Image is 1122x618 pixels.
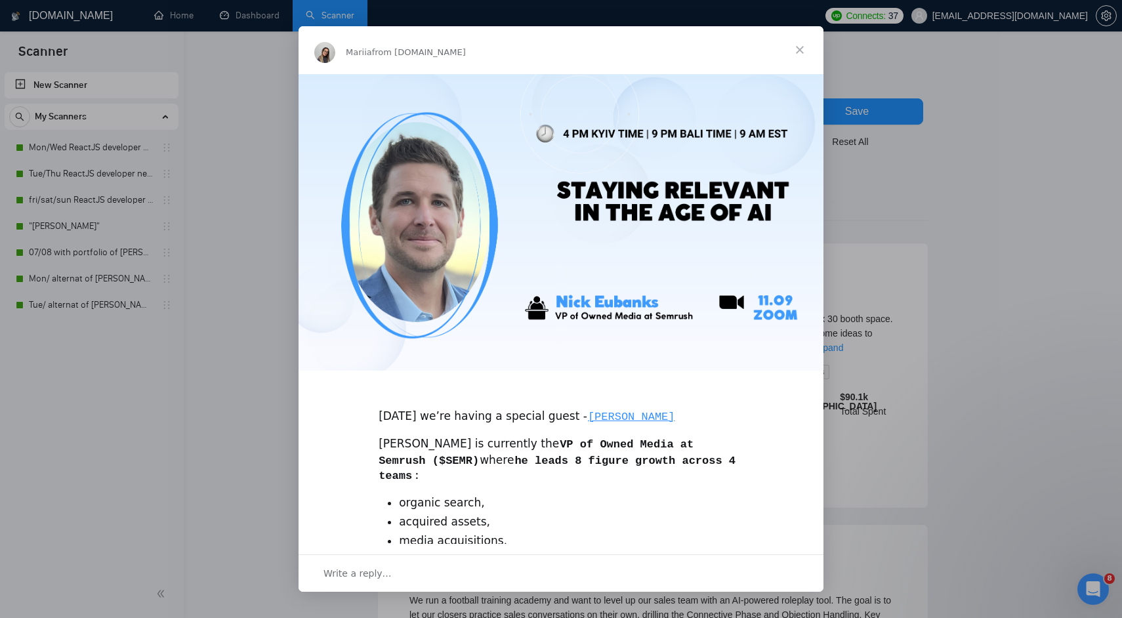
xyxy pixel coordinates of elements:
[323,565,392,582] span: Write a reply…
[399,533,743,549] li: media acquisitions,
[346,47,372,57] span: Mariia
[379,438,694,468] code: VP of Owned Media at Semrush ($SEMR)
[413,469,421,483] code: :
[776,26,823,73] span: Close
[587,409,676,422] a: [PERSON_NAME]
[372,47,466,57] span: from [DOMAIN_NAME]
[379,393,743,425] div: [DATE] we’re having a special guest -
[379,454,736,484] code: he leads 8 figure growth across 4 teams
[399,514,743,530] li: acquired assets,
[299,554,823,592] div: Open conversation and reply
[399,495,743,511] li: organic search,
[587,410,676,424] code: [PERSON_NAME]
[379,436,743,484] div: [PERSON_NAME] is currently the where
[314,42,335,63] img: Profile image for Mariia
